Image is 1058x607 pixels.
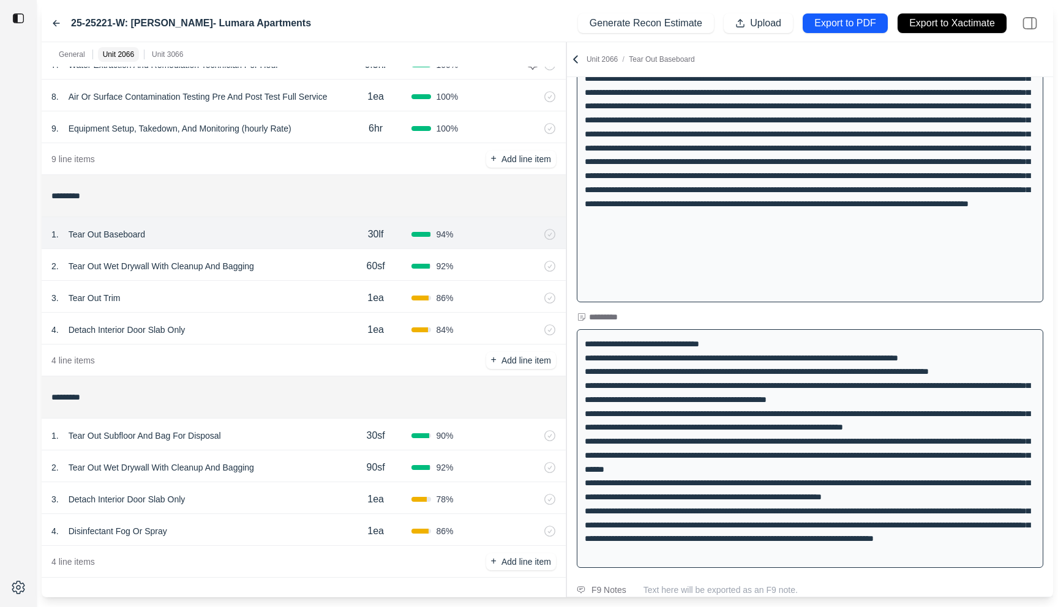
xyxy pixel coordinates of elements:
p: Add line item [501,153,551,165]
button: Export to PDF [803,13,888,33]
p: 9 . [51,122,59,135]
img: toggle sidebar [12,12,24,24]
p: 3 . [51,292,59,304]
p: Tear Out Wet Drywall With Cleanup And Bagging [64,459,259,476]
p: Unit 2066 [103,50,134,59]
p: Export to PDF [814,17,876,31]
p: 90sf [367,460,385,475]
p: Air Or Surface Contamination Testing Pre And Post Test Full Service [64,88,332,105]
p: 1ea [367,492,384,507]
p: Unit 2066 [587,54,695,64]
p: Export to Xactimate [909,17,995,31]
p: 2 . [51,461,59,474]
span: 78 % [436,493,453,505]
span: 92 % [436,260,453,272]
p: + [491,353,497,367]
p: 4 . [51,324,59,336]
p: General [59,50,85,59]
img: comment [577,586,585,594]
span: 92 % [436,461,453,474]
span: 90 % [436,430,453,442]
p: Text here will be exported as an F9 note. [643,584,1043,596]
p: Tear Out Trim [64,289,126,307]
p: + [491,554,497,568]
p: 4 . [51,525,59,537]
p: 2 . [51,260,59,272]
p: + [491,152,497,166]
button: +Add line item [486,352,556,369]
button: Generate Recon Estimate [578,13,714,33]
p: 1ea [367,89,384,104]
p: Tear Out Wet Drywall With Cleanup And Bagging [64,258,259,275]
span: 100 % [436,122,458,135]
p: Add line item [501,556,551,568]
p: 8 . [51,91,59,103]
span: / [618,55,629,64]
p: 30lf [368,227,384,242]
button: Export to Xactimate [898,13,1007,33]
p: 1 . [51,430,59,442]
p: Disinfectant Fog Or Spray [64,523,172,540]
span: 86 % [436,292,453,304]
p: 4 line items [51,556,95,568]
span: 94 % [436,228,453,240]
p: Add line item [501,354,551,367]
p: Upload [750,17,781,31]
p: 60sf [367,259,385,274]
button: Upload [724,13,793,33]
img: right-panel.svg [1016,10,1043,37]
span: 84 % [436,324,453,336]
p: Tear Out Baseboard [64,226,150,243]
p: 1 . [51,228,59,240]
span: 86 % [436,525,453,537]
p: 30sf [367,428,385,443]
p: 1ea [367,524,384,538]
p: Generate Recon Estimate [590,17,702,31]
p: Detach Interior Door Slab Only [64,321,190,338]
div: F9 Notes [591,583,626,597]
label: 25-25221-W: [PERSON_NAME]- Lumara Apartments [71,16,311,31]
p: 1ea [367,291,384,305]
p: Detach Interior Door Slab Only [64,491,190,508]
p: Tear Out Subfloor And Bag For Disposal [64,427,226,444]
button: +Add line item [486,553,556,570]
button: +Add line item [486,151,556,168]
span: Tear Out Baseboard [629,55,694,64]
p: 1ea [367,322,384,337]
span: 100 % [436,91,458,103]
p: 3 . [51,493,59,505]
p: Unit 3066 [152,50,183,59]
p: 9 line items [51,153,95,165]
p: 4 line items [51,354,95,367]
p: Equipment Setup, Takedown, And Monitoring (hourly Rate) [64,120,296,137]
p: 6hr [369,121,383,136]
